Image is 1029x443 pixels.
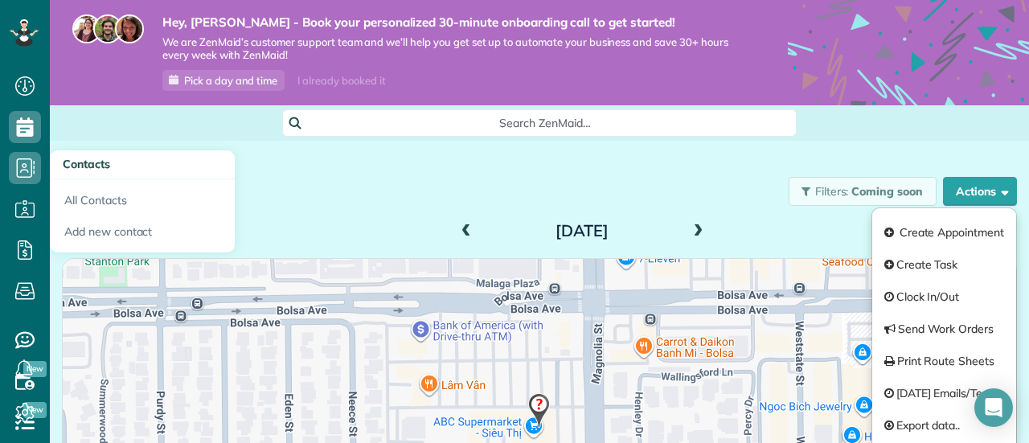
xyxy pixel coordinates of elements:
span: Coming soon [851,184,924,199]
span: Contacts [63,157,110,171]
a: Create Task [872,248,1016,281]
a: All Contacts [50,179,235,216]
span: Pick a day and time [184,74,277,87]
span: Filters: [815,184,849,199]
div: I already booked it [288,71,395,91]
a: Add new contact [50,216,235,253]
a: Pick a day and time [162,70,285,91]
img: jorge-587dff0eeaa6aab1f244e6dc62b8924c3b6ad411094392a53c71c6c4a576187d.jpg [93,14,122,43]
h2: [DATE] [482,222,683,240]
a: Clock In/Out [872,281,1016,313]
a: Create Appointment [872,216,1016,248]
a: Print Route Sheets [872,345,1016,377]
a: Export data.. [872,409,1016,441]
a: Send Work Orders [872,313,1016,345]
button: Actions [943,177,1017,206]
span: We are ZenMaid’s customer support team and we’ll help you get set up to automate your business an... [162,35,740,63]
img: maria-72a9807cf96188c08ef61303f053569d2e2a8a1cde33d635c8a3ac13582a053d.jpg [72,14,101,43]
strong: Hey, [PERSON_NAME] - Book your personalized 30-minute onboarding call to get started! [162,14,740,31]
img: michelle-19f622bdf1676172e81f8f8fba1fb50e276960ebfe0243fe18214015130c80e4.jpg [115,14,144,43]
a: [DATE] Emails/Texts [872,377,1016,409]
div: Open Intercom Messenger [974,388,1013,427]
